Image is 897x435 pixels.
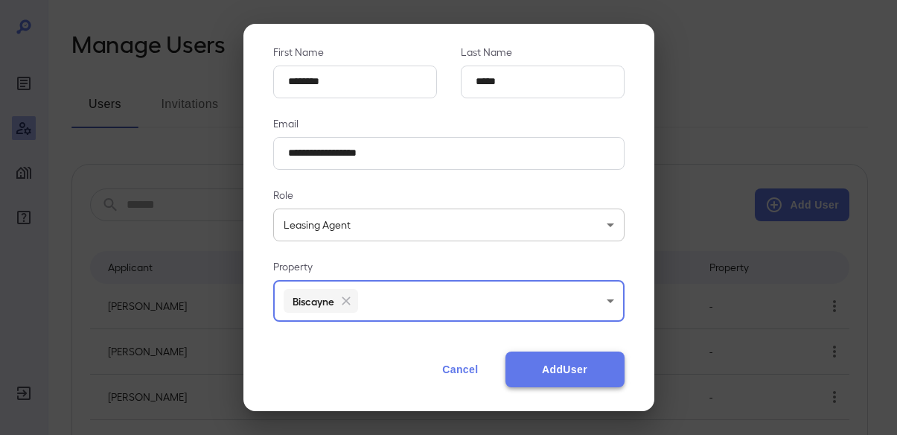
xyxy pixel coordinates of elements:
div: Leasing Agent [273,209,625,241]
button: AddUser [505,352,625,387]
p: Role [273,188,625,203]
p: Property [273,259,625,274]
p: Email [273,116,625,131]
button: Cancel [427,352,493,387]
p: Last Name [461,45,625,60]
h6: Biscayne [293,293,335,308]
p: First Name [273,45,437,60]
